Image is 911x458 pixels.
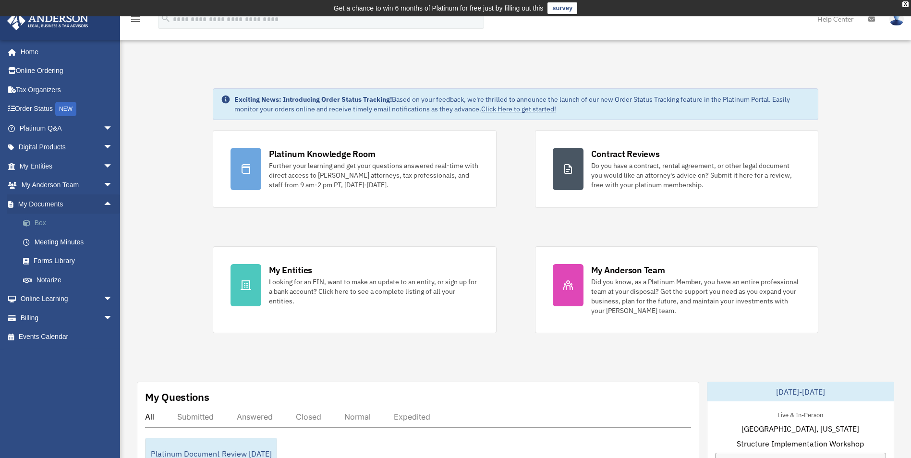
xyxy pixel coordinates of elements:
[237,412,273,422] div: Answered
[535,130,819,208] a: Contract Reviews Do you have a contract, rental agreement, or other legal document you would like...
[13,214,127,233] a: Box
[213,246,497,333] a: My Entities Looking for an EIN, want to make an update to an entity, or sign up for a bank accoun...
[334,2,544,14] div: Get a chance to win 6 months of Platinum for free just by filling out this
[4,12,91,30] img: Anderson Advisors Platinum Portal
[7,138,127,157] a: Digital Productsarrow_drop_down
[145,390,209,404] div: My Questions
[481,105,556,113] a: Click Here to get started!
[7,194,127,214] a: My Documentsarrow_drop_up
[7,157,127,176] a: My Entitiesarrow_drop_down
[7,327,127,347] a: Events Calendar
[103,119,122,138] span: arrow_drop_down
[234,95,811,114] div: Based on your feedback, we're thrilled to announce the launch of our new Order Status Tracking fe...
[296,412,321,422] div: Closed
[213,130,497,208] a: Platinum Knowledge Room Further your learning and get your questions answered real-time with dire...
[269,277,479,306] div: Looking for an EIN, want to make an update to an entity, or sign up for a bank account? Click her...
[889,12,904,26] img: User Pic
[7,119,127,138] a: Platinum Q&Aarrow_drop_down
[103,194,122,214] span: arrow_drop_up
[269,148,376,160] div: Platinum Knowledge Room
[7,99,127,119] a: Order StatusNEW
[344,412,371,422] div: Normal
[103,176,122,195] span: arrow_drop_down
[741,423,859,434] span: [GEOGRAPHIC_DATA], [US_STATE]
[13,232,127,252] a: Meeting Minutes
[394,412,430,422] div: Expedited
[13,252,127,271] a: Forms Library
[535,246,819,333] a: My Anderson Team Did you know, as a Platinum Member, you have an entire professional team at your...
[7,289,127,309] a: Online Learningarrow_drop_down
[547,2,577,14] a: survey
[591,148,660,160] div: Contract Reviews
[591,277,801,315] div: Did you know, as a Platinum Member, you have an entire professional team at your disposal? Get th...
[591,161,801,190] div: Do you have a contract, rental agreement, or other legal document you would like an attorney's ad...
[177,412,214,422] div: Submitted
[103,289,122,309] span: arrow_drop_down
[55,102,76,116] div: NEW
[103,308,122,328] span: arrow_drop_down
[13,270,127,289] a: Notarize
[7,42,122,61] a: Home
[234,95,392,104] strong: Exciting News: Introducing Order Status Tracking!
[130,17,141,25] a: menu
[130,13,141,25] i: menu
[770,409,831,419] div: Live & In-Person
[103,157,122,176] span: arrow_drop_down
[7,61,127,81] a: Online Ordering
[160,13,171,24] i: search
[707,382,894,401] div: [DATE]-[DATE]
[7,176,127,195] a: My Anderson Teamarrow_drop_down
[7,80,127,99] a: Tax Organizers
[591,264,665,276] div: My Anderson Team
[7,308,127,327] a: Billingarrow_drop_down
[269,264,312,276] div: My Entities
[737,438,864,449] span: Structure Implementation Workshop
[269,161,479,190] div: Further your learning and get your questions answered real-time with direct access to [PERSON_NAM...
[103,138,122,157] span: arrow_drop_down
[902,1,909,7] div: close
[145,412,154,422] div: All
